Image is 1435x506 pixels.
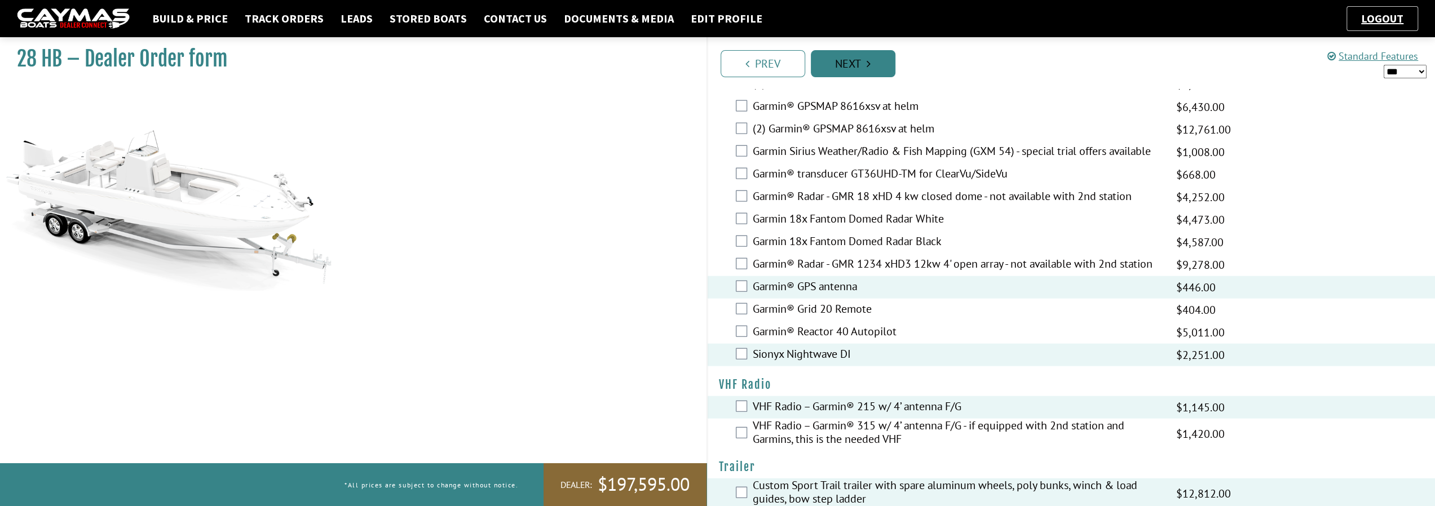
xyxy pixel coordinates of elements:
[753,400,1162,416] label: VHF Radio – Garmin® 215 w/ 4’ antenna F/G
[1176,279,1216,296] span: $446.00
[721,50,805,77] a: Prev
[811,50,895,77] a: Next
[384,11,473,26] a: Stored Boats
[17,46,678,72] h1: 28 HB – Dealer Order form
[753,325,1162,341] label: Garmin® Reactor 40 Autopilot
[1176,485,1231,502] span: $12,812.00
[1176,211,1225,228] span: $4,473.00
[719,378,1424,392] h4: VHF Radio
[345,476,518,494] p: *All prices are subject to change without notice.
[147,11,233,26] a: Build & Price
[1327,50,1418,63] a: Standard Features
[1176,121,1231,138] span: $12,761.00
[335,11,378,26] a: Leads
[753,212,1162,228] label: Garmin 18x Fantom Domed Radar White
[753,99,1162,116] label: Garmin® GPSMAP 8616xsv at helm
[478,11,553,26] a: Contact Us
[598,473,690,496] span: $197,595.00
[560,479,592,491] span: Dealer:
[753,122,1162,138] label: (2) Garmin® GPSMAP 8616xsv at helm
[1176,166,1216,183] span: $668.00
[753,189,1162,206] label: Garmin® Radar - GMR 18 xHD 4 kw closed dome - not available with 2nd station
[753,257,1162,273] label: Garmin® Radar - GMR 1234 xHD3 12kw 4' open array - not available with 2nd station
[685,11,768,26] a: Edit Profile
[544,463,707,506] a: Dealer:$197,595.00
[1355,11,1409,25] a: Logout
[753,144,1162,161] label: Garmin Sirius Weather/Radio & Fish Mapping (GXM 54) - special trial offers available
[1176,99,1225,116] span: $6,430.00
[1176,399,1225,416] span: $1,145.00
[753,347,1162,363] label: Sionyx Nightwave DI
[753,419,1162,449] label: VHF Radio – Garmin® 315 w/ 4’ antenna F/G - if equipped with 2nd station and Garmins, this is the...
[239,11,329,26] a: Track Orders
[17,8,130,29] img: caymas-dealer-connect-2ed40d3bc7270c1d8d7ffb4b79bf05adc795679939227970def78ec6f6c03838.gif
[753,167,1162,183] label: Garmin® transducer GT36UHD-TM for ClearVu/SideVu
[558,11,679,26] a: Documents & Media
[1176,347,1225,363] span: $2,251.00
[1176,301,1216,318] span: $404.00
[1176,144,1225,161] span: $1,008.00
[1176,324,1225,341] span: $5,011.00
[753,234,1162,251] label: Garmin 18x Fantom Domed Radar Black
[1176,425,1225,442] span: $1,420.00
[753,279,1162,296] label: Garmin® GPS antenna
[1176,234,1224,251] span: $4,587.00
[753,302,1162,318] label: Garmin® Grid 20 Remote
[719,460,1424,474] h4: Trailer
[1176,189,1225,206] span: $4,252.00
[1176,256,1225,273] span: $9,278.00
